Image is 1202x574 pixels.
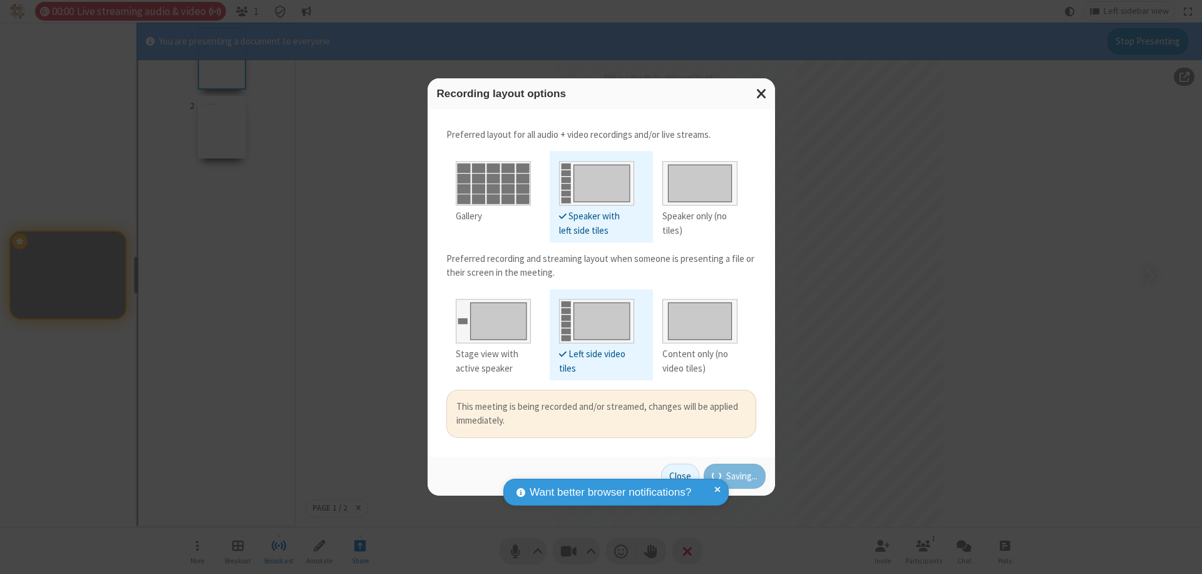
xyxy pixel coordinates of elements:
[559,347,634,375] div: Left side video tiles
[661,464,699,489] button: Close
[456,294,531,343] img: Stage view with active speaker
[559,294,634,343] img: Left side video tiles
[726,469,758,484] span: Saving...
[530,484,691,501] span: Want better browser notifications?
[456,400,746,428] div: This meeting is being recorded and/or streamed, changes will be applied immediately.
[662,209,737,237] div: Speaker only (no tiles)
[456,209,531,224] div: Gallery
[662,294,737,343] img: Content only (no video tiles)
[437,88,766,100] h3: Recording layout options
[446,252,756,280] p: Preferred recording and streaming layout when someone is presenting a file or their screen in the...
[456,347,531,375] div: Stage view with active speaker
[662,347,737,375] div: Content only (no video tiles)
[456,156,531,206] img: Gallery
[662,156,737,206] img: Speaker only (no tiles)
[704,464,766,489] button: Saving...
[559,156,634,206] img: Speaker with left side tiles
[559,209,634,237] div: Speaker with left side tiles
[749,78,775,109] button: Close modal
[446,128,756,142] p: Preferred layout for all audio + video recordings and/or live streams.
